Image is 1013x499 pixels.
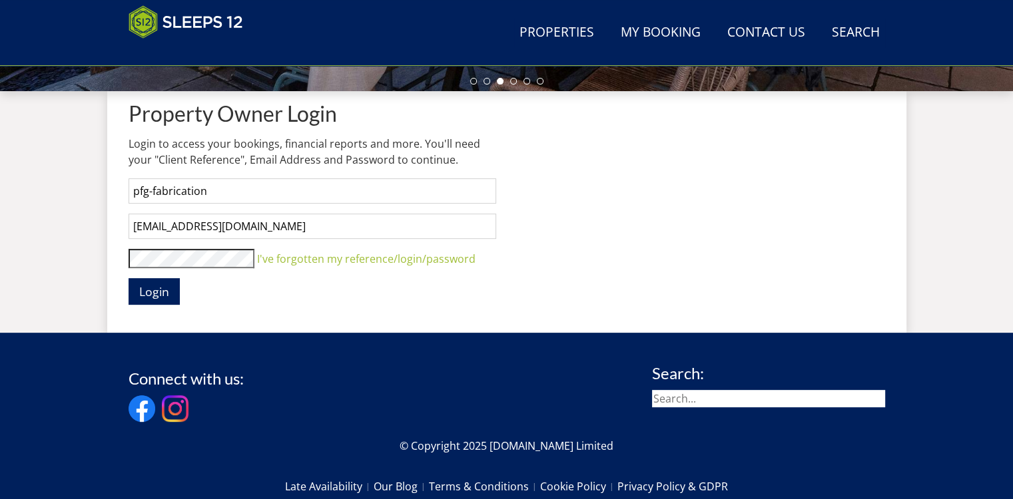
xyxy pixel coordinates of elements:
a: My Booking [615,18,706,48]
a: Late Availability [285,475,374,498]
a: Contact Us [722,18,811,48]
a: Our Blog [374,475,429,498]
img: Sleeps 12 [129,5,243,39]
p: Login to access your bookings, financial reports and more. You'll need your "Client Reference", E... [129,136,496,168]
h3: Connect with us: [129,370,244,387]
a: Search [827,18,885,48]
input: Account Reference [129,178,496,204]
a: Properties [514,18,599,48]
h3: Search: [652,365,885,382]
button: Login [129,278,180,304]
span: Login [139,283,169,299]
input: Search... [652,390,885,407]
a: Terms & Conditions [429,475,540,498]
a: I've forgotten my reference/login/password [257,251,476,266]
iframe: Customer reviews powered by Trustpilot [122,47,262,58]
h1: Property Owner Login [129,102,496,125]
a: Privacy Policy & GDPR [617,475,728,498]
a: Cookie Policy [540,475,617,498]
img: Facebook [129,395,155,422]
img: Instagram [162,395,188,422]
input: Email [129,214,496,239]
p: © Copyright 2025 [DOMAIN_NAME] Limited [129,438,885,454]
